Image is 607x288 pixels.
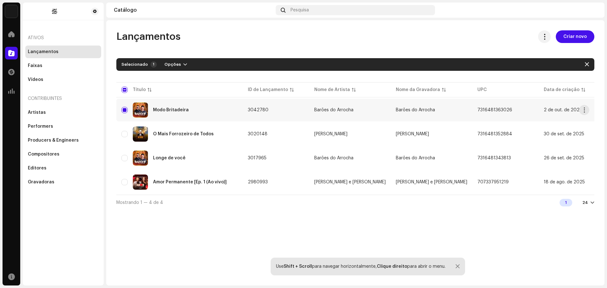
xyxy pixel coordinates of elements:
span: Lançamentos [116,30,181,43]
span: Opções [164,58,181,71]
div: [PERSON_NAME] e [PERSON_NAME] [314,180,386,184]
div: Barões do Arrocha [314,108,353,112]
re-m-nav-item: Artistas [25,106,101,119]
div: Selecionado [121,62,148,67]
div: 1 [560,199,572,206]
img: f599b786-36f7-43ff-9e93-dc84791a6e00 [28,8,81,15]
span: Pesquisa [291,8,309,13]
re-a-nav-header: Contribuintes [25,91,101,106]
div: 24 [582,200,588,205]
span: 26 de set. de 2025 [544,156,584,160]
re-m-nav-item: Lançamentos [25,46,101,58]
div: Gravadoras [28,180,54,185]
div: Nome da Gravadora [396,87,440,93]
div: Vídeos [28,77,43,82]
div: Faixas [28,63,42,68]
button: Criar novo [556,30,594,43]
span: 2980993 [248,180,268,184]
re-m-nav-item: Vídeos [25,73,101,86]
span: Paulo Júnior [396,132,429,136]
div: Compositores [28,152,59,157]
div: ID de Lançamento [248,87,288,93]
span: 18 de ago. de 2025 [544,180,585,184]
span: 3042780 [248,108,268,112]
span: 7316481352884 [477,132,512,136]
span: Mostrando 1 — 4 de 4 [116,200,163,205]
span: 3017965 [248,156,267,160]
span: 30 de set. de 2025 [544,132,584,136]
div: Producers & Engineers [28,138,79,143]
strong: Clique direito [377,264,407,269]
div: O Mais Forrozeiro de Todos [153,132,214,136]
span: 3020148 [248,132,267,136]
span: Barões do Arrocha [314,156,386,160]
img: 39831328-998b-4514-af80-a42c353dbe7a [133,175,148,190]
img: 9b4203ae-6de4-446a-aec9-918a53fa5a1f [133,150,148,166]
button: Opções [159,59,192,70]
div: Título [133,87,146,93]
img: 03b40e31-e441-40fc-9459-be70bc3336cf [133,102,148,118]
div: Barões do Arrocha [314,156,353,160]
span: 7316481363026 [477,108,512,112]
div: Nome de Artista [314,87,350,93]
div: Artistas [28,110,46,115]
div: Use para navegar horizontalmente, para abrir o menu. [276,264,445,269]
span: Guilherme e Gaby [396,180,467,184]
re-a-nav-header: Ativos [25,30,101,46]
div: Catálogo [114,8,273,13]
div: Performers [28,124,53,129]
re-m-nav-item: Producers & Engineers [25,134,101,147]
re-m-nav-item: Gravadoras [25,176,101,188]
div: Longe de você [153,156,186,160]
span: Guilherme e Gaby [314,180,386,184]
span: Paulo Júnior [314,132,386,136]
span: Barões do Arrocha [396,108,435,112]
img: c86870aa-2232-4ba3-9b41-08f587110171 [5,5,18,18]
re-m-nav-item: Performers [25,120,101,133]
div: [PERSON_NAME] [314,132,347,136]
re-m-nav-item: Compositores [25,148,101,161]
div: Amor Permanente [Ep. 1 (Ao vivo)] [153,180,227,184]
span: Barões do Arrocha [396,156,435,160]
re-m-nav-item: Editores [25,162,101,175]
strong: Shift + Scroll [284,264,312,269]
div: 1 [150,61,157,68]
span: Barões do Arrocha [314,108,386,112]
span: 7316481343813 [477,156,511,160]
div: Data de criação [544,87,579,93]
span: Criar novo [563,30,587,43]
img: 54f697dd-8be3-4f79-a850-57332d7c088e [587,5,597,15]
re-m-nav-item: Faixas [25,59,101,72]
span: 2 de out. de 2025 [544,108,582,112]
div: Lançamentos [28,49,58,54]
div: Modo Britadeira [153,108,189,112]
span: 707337951219 [477,180,509,184]
img: 94dd276e-c77b-4ffd-8cbb-7f42b7789a8c [133,126,148,142]
div: Editores [28,166,46,171]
